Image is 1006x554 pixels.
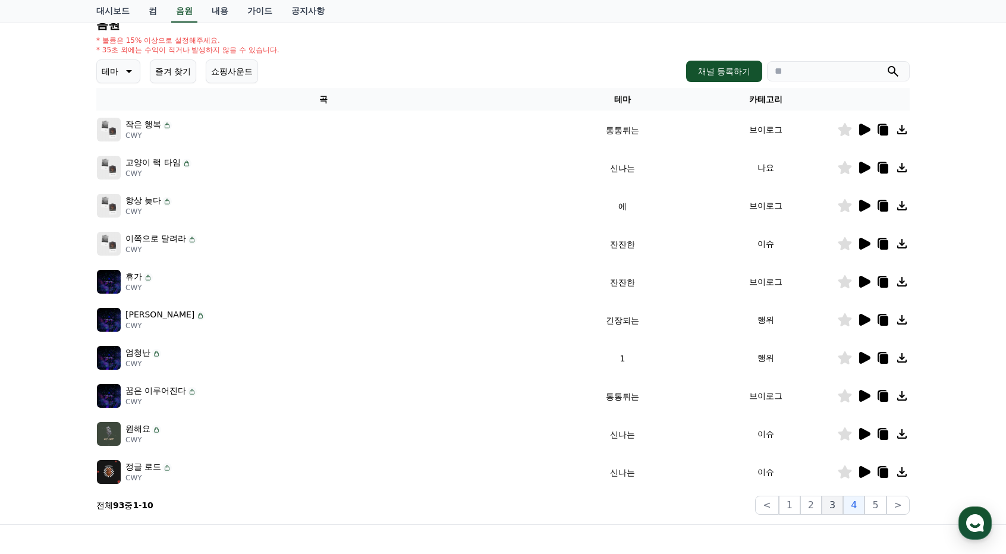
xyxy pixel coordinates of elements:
button: < [755,496,778,515]
img: 음악 [97,460,121,484]
font: 93 [113,501,124,510]
img: 음악 [97,156,121,180]
font: 신나는 [610,430,635,439]
font: 테마 [614,95,631,104]
font: 4 [851,499,857,511]
button: 3 [822,496,843,515]
font: 이슈 [757,429,774,439]
font: 브이로그 [749,277,782,287]
font: 고양이 랙 타임 [125,158,181,167]
button: 4 [843,496,864,515]
a: 홈 [4,377,78,407]
a: 설정 [153,377,228,407]
font: 엄청난 [125,348,150,357]
img: 음악 [97,232,121,256]
font: 꿈은 이루어진다 [125,386,186,395]
span: 대화 [109,395,123,405]
font: 내용 [212,6,228,15]
font: 브이로그 [749,391,782,401]
font: CWY [125,207,142,216]
font: CWY [125,322,142,330]
font: 채널 등록하기 [698,67,750,76]
font: CWY [125,360,142,368]
font: 1 [133,501,139,510]
button: 즐겨 찾기 [150,59,196,83]
font: 나요 [757,163,774,172]
font: 카테고리 [749,95,782,104]
font: 잔잔한 [610,278,635,287]
font: 공지사항 [291,6,325,15]
font: 컴 [149,6,157,15]
font: 신나는 [610,468,635,477]
font: 쇼핑사운드 [211,67,253,76]
font: 작은 행복 [125,119,161,129]
font: 에 [618,202,627,211]
font: 항상 늦다 [125,196,161,205]
font: - [139,501,142,510]
font: 이쪽으로 달려라 [125,234,186,243]
font: 휴가 [125,272,142,281]
font: 브이로그 [749,125,782,134]
font: 행위 [757,353,774,363]
font: 음원 [176,6,193,15]
font: 3 [829,499,835,511]
font: 이슈 [757,467,774,477]
font: 10 [142,501,153,510]
font: * 볼륨은 15% 이상으로 설정해주세요. [96,36,220,45]
img: 음악 [97,194,121,218]
button: 쇼핑사운드 [206,59,258,83]
font: < [763,499,771,511]
img: 음악 [97,308,121,332]
font: * 35초 외에는 수익이 적거나 발생하지 않을 수 있습니다. [96,46,279,54]
font: 가이드 [247,6,272,15]
img: 음악 [97,270,121,294]
font: 원해요 [125,424,150,433]
font: CWY [125,169,142,178]
a: 대화 [78,377,153,407]
font: 브이로그 [749,201,782,210]
button: 5 [864,496,886,515]
font: > [894,499,902,511]
font: 중 [124,501,133,510]
font: CWY [125,131,142,140]
font: CWY [125,398,142,406]
font: CWY [125,436,142,444]
font: CWY [125,284,142,292]
img: 음악 [97,346,121,370]
font: 음원 [96,17,120,32]
font: [PERSON_NAME] [125,310,194,319]
font: 테마 [102,67,118,76]
span: 설정 [184,395,198,404]
img: 음악 [97,422,121,446]
font: 곡 [319,95,328,104]
font: 2 [808,499,814,511]
font: 통통튀는 [606,392,639,401]
font: 행위 [757,315,774,325]
font: 즐겨 찾기 [155,67,191,76]
font: 전체 [96,501,113,510]
font: 대시보드 [96,6,130,15]
button: 1 [779,496,800,515]
font: 긴장되는 [606,316,639,325]
button: 2 [800,496,822,515]
font: 1 [620,354,625,363]
button: 채널 등록하기 [686,61,762,82]
font: 정글 로드 [125,462,161,471]
font: CWY [125,245,142,254]
font: 이슈 [757,239,774,248]
button: > [886,496,910,515]
font: 1 [787,499,793,511]
font: 잔잔한 [610,240,635,249]
font: CWY [125,474,142,482]
span: 홈 [37,395,45,404]
font: 통통튀는 [606,125,639,135]
img: 음악 [97,384,121,408]
font: 신나는 [610,163,635,173]
font: 5 [872,499,878,511]
button: 테마 [96,59,140,83]
img: 음악 [97,118,121,141]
